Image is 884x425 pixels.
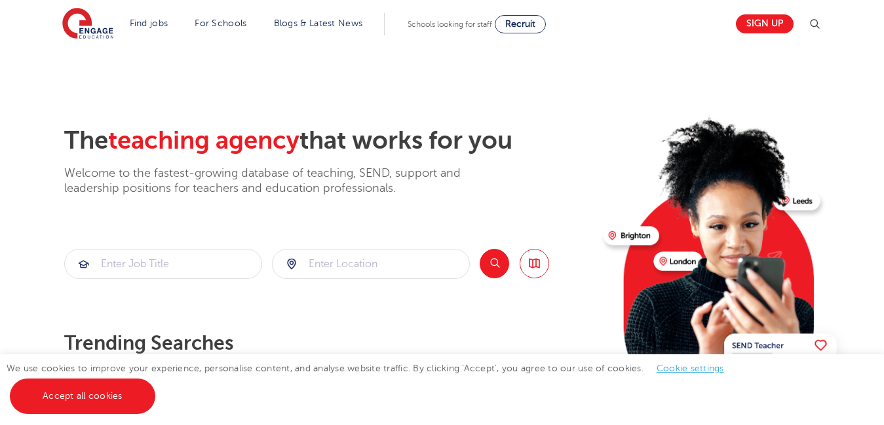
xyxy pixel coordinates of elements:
a: Sign up [736,14,794,33]
span: teaching agency [108,126,299,155]
p: Welcome to the fastest-growing database of teaching, SEND, support and leadership positions for t... [64,166,497,196]
span: Schools looking for staff [408,20,492,29]
a: Cookie settings [657,363,724,373]
a: Blogs & Latest News [274,18,363,28]
div: Submit [64,249,262,279]
span: Recruit [505,19,535,29]
button: Search [480,249,509,278]
a: Accept all cookies [10,379,155,414]
a: For Schools [195,18,246,28]
div: Submit [272,249,470,279]
img: Engage Education [62,8,113,41]
a: Recruit [495,15,546,33]
input: Submit [273,249,469,278]
p: Trending searches [64,331,593,355]
input: Submit [65,249,261,278]
h2: The that works for you [64,126,593,156]
a: Find jobs [130,18,168,28]
span: We use cookies to improve your experience, personalise content, and analyse website traffic. By c... [7,363,737,401]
